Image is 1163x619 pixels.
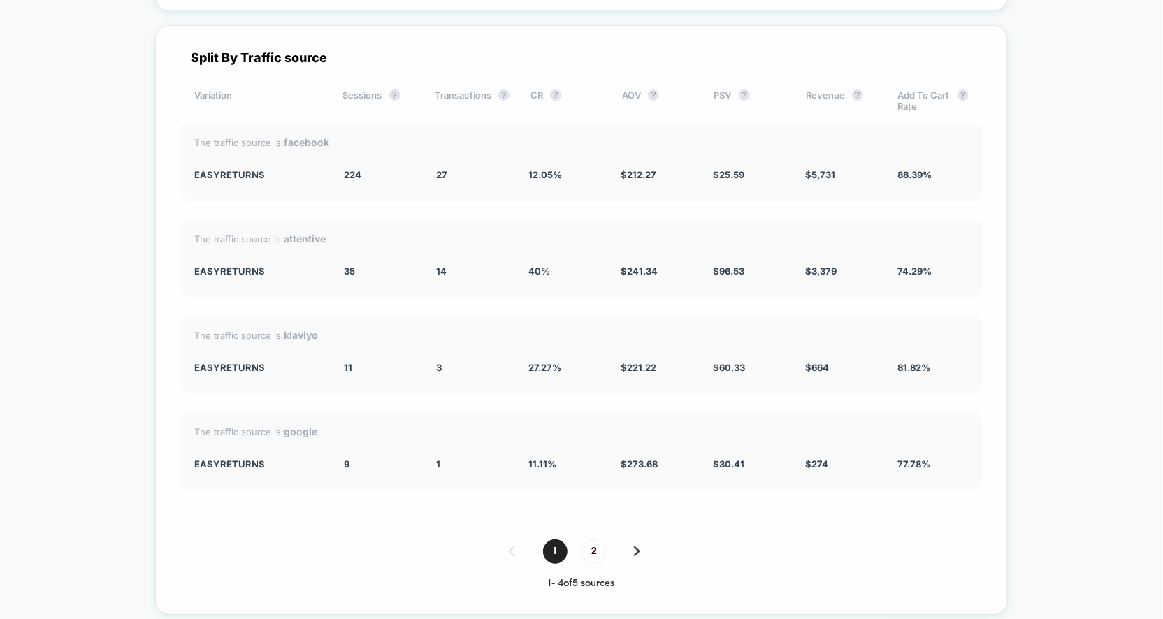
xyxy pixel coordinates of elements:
span: $ 221.22 [621,362,656,373]
strong: attentive [284,233,326,245]
span: 11.11 % [528,458,556,469]
span: 74.29 % [897,265,932,277]
span: 35 [344,265,355,277]
button: ? [739,89,750,101]
span: 9 [344,458,349,469]
div: EasyReturns [194,458,323,469]
span: 27 [436,169,447,180]
span: 3 [436,362,442,373]
div: Split By Traffic source [180,50,983,65]
div: Revenue [806,89,876,112]
span: 40 % [528,265,550,277]
span: 88.39 % [897,169,932,180]
strong: klaviyo [284,329,318,341]
div: The traffic source is: [194,425,969,437]
span: $ 273.68 [621,458,658,469]
span: 81.82 % [897,362,930,373]
button: ? [498,89,510,101]
span: $ 241.34 [621,265,658,277]
div: Add To Cart Rate [898,89,969,112]
span: $ 274 [805,458,828,469]
div: EasyReturns [194,265,323,277]
span: 77.78 % [897,458,930,469]
span: 224 [344,169,361,180]
span: $ 664 [805,362,829,373]
button: ? [550,89,561,101]
strong: facebook [284,136,329,148]
div: 1 - 4 of 5 sources [180,578,983,590]
div: PSV [714,89,785,112]
div: EasyReturns [194,362,323,373]
button: ? [389,89,400,101]
div: EasyReturns [194,169,323,180]
strong: google [284,425,317,437]
span: 1 [543,539,568,564]
span: 14 [436,265,447,277]
span: $ 212.27 [621,169,656,180]
button: ? [852,89,863,101]
div: The traffic source is: [194,329,969,341]
span: 1 [436,458,440,469]
span: $ 60.33 [713,362,745,373]
span: $ 3,379 [805,265,837,277]
span: 11 [344,362,352,373]
div: The traffic source is: [194,233,969,245]
span: $ 96.53 [713,265,744,277]
span: 12.05 % [528,169,562,180]
button: ? [648,89,659,101]
div: CR [530,89,601,112]
div: The traffic source is: [194,136,969,148]
span: 27.27 % [528,362,561,373]
span: $ 5,731 [805,169,835,180]
div: Sessions [343,89,414,112]
div: Variation [194,89,322,112]
img: pagination forward [634,546,640,556]
span: 2 [581,539,606,564]
div: Transactions [435,89,510,112]
button: ? [958,89,969,101]
span: $ 25.59 [713,169,744,180]
div: AOV [622,89,693,112]
span: $ 30.41 [713,458,744,469]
